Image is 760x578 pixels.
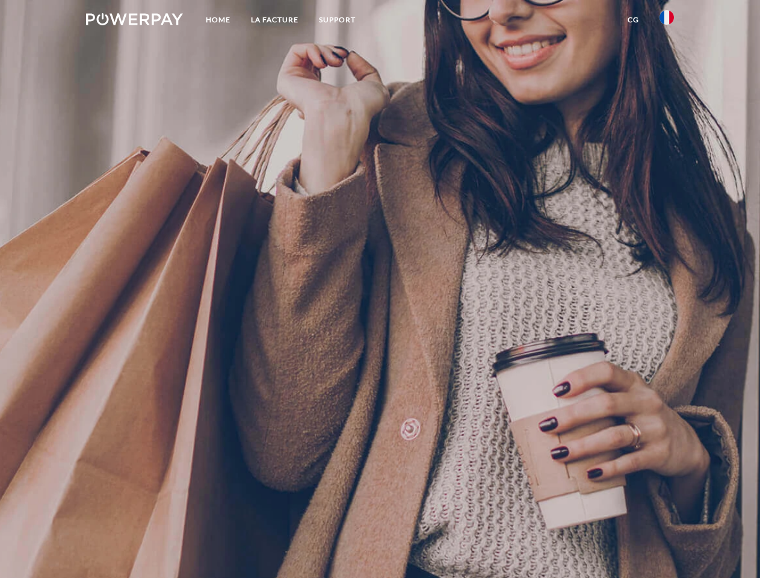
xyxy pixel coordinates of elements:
[309,9,366,31] a: Support
[660,10,674,25] img: fr
[617,9,649,31] a: CG
[86,13,183,25] img: logo-powerpay-white.svg
[241,9,309,31] a: LA FACTURE
[196,9,241,31] a: Home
